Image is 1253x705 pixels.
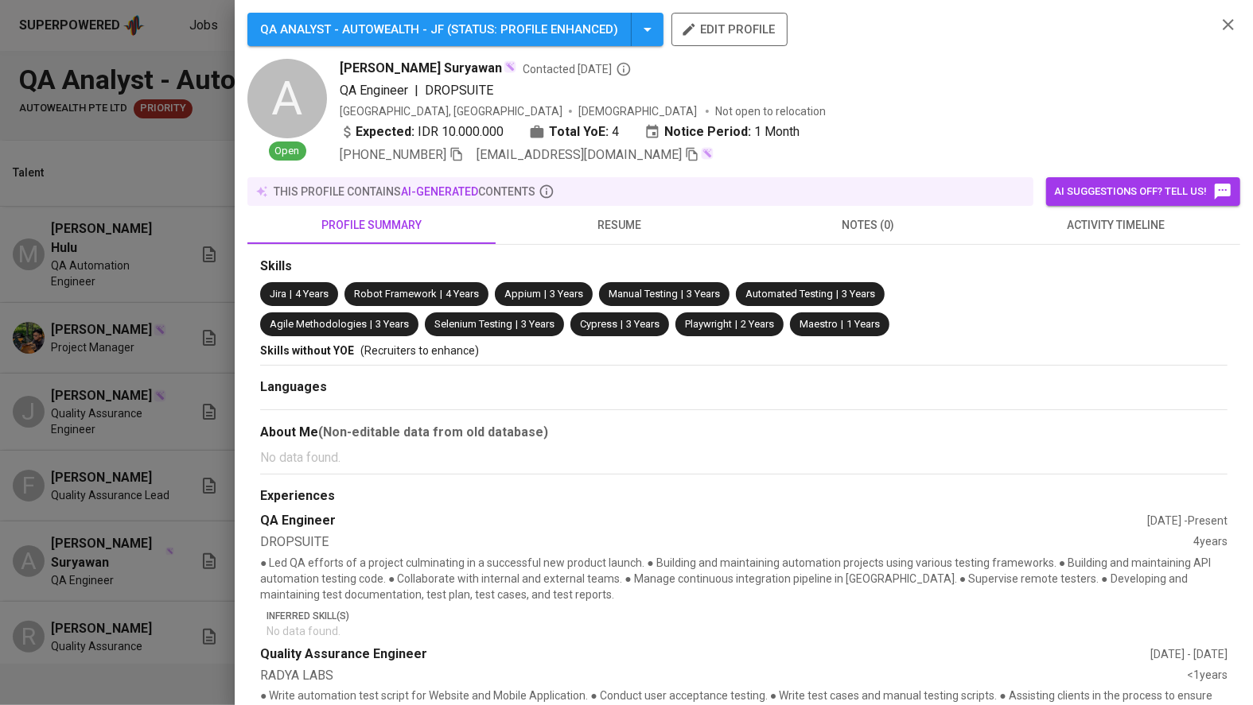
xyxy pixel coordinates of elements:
[257,215,486,235] span: profile summary
[267,623,1228,639] p: No data found.
[523,61,632,77] span: Contacted [DATE]
[401,185,478,198] span: AI-generated
[340,103,562,119] div: [GEOGRAPHIC_DATA], [GEOGRAPHIC_DATA]
[260,645,1150,664] div: Quality Assurance Engineer
[356,122,414,141] b: Expected:
[290,287,292,302] span: |
[1150,646,1228,662] div: [DATE] - [DATE]
[580,318,617,330] span: Cypress
[260,378,1228,397] div: Languages
[671,13,788,46] button: edit profile
[671,22,788,35] a: edit profile
[741,318,774,330] span: 2 Years
[505,215,734,235] span: resume
[842,288,875,300] span: 3 Years
[270,318,367,330] span: Agile Methodologies
[260,258,1228,276] div: Skills
[800,318,838,330] span: Maestro
[521,318,555,330] span: 3 Years
[260,22,444,37] span: QA ANALYST - AUTOWEALTH - JF
[260,533,1193,552] div: DROPSUITE
[516,317,518,332] span: |
[477,147,682,162] span: [EMAIL_ADDRESS][DOMAIN_NAME]
[612,122,619,141] span: 4
[376,318,409,330] span: 3 Years
[340,122,504,141] div: IDR 10.000.000
[340,147,446,162] span: [PHONE_NUMBER]
[1187,667,1228,685] div: <1 years
[260,344,354,357] span: Skills without YOE
[340,59,502,78] span: [PERSON_NAME] Suryawan
[1193,533,1228,552] div: 4 years
[753,215,983,235] span: notes (0)
[684,19,775,40] span: edit profile
[841,317,843,332] span: |
[846,318,880,330] span: 1 Years
[578,103,699,119] span: [DEMOGRAPHIC_DATA]
[260,512,1147,530] div: QA Engineer
[550,288,583,300] span: 3 Years
[267,609,1228,623] p: Inferred Skill(s)
[664,122,751,141] b: Notice Period:
[609,288,678,300] span: Manual Testing
[1054,182,1232,201] span: AI suggestions off? Tell us!
[701,147,714,160] img: magic_wand.svg
[1046,177,1240,206] button: AI suggestions off? Tell us!
[247,59,327,138] div: A
[360,344,479,357] span: (Recruiters to enhance)
[434,318,512,330] span: Selenium Testing
[446,288,479,300] span: 4 Years
[260,487,1228,506] div: Experiences
[260,448,1228,467] p: No data found.
[440,287,442,302] span: |
[681,287,683,302] span: |
[260,667,1187,685] div: RADYA LABS
[715,103,826,119] p: Not open to relocation
[274,184,535,199] p: this profile contains contents
[318,424,548,440] b: (Non-editable data from old database)
[270,288,286,300] span: Jira
[340,83,408,98] span: QA Engineer
[295,288,329,300] span: 4 Years
[269,144,306,159] span: Open
[354,288,437,300] span: Robot Framework
[626,318,660,330] span: 3 Years
[247,13,663,46] button: QA ANALYST - AUTOWEALTH - JF (STATUS: Profile Enhanced)
[260,555,1228,602] p: ● Led QA efforts of a project culminating in a successful new product launch. ● Building and main...
[616,61,632,77] svg: By Batam recruiter
[644,122,800,141] div: 1 Month
[1147,513,1228,529] div: [DATE] - Present
[504,60,516,73] img: magic_wand.svg
[735,317,737,332] span: |
[1002,215,1231,235] span: activity timeline
[447,22,618,37] span: ( STATUS : Profile Enhanced )
[621,317,623,332] span: |
[745,288,833,300] span: Automated Testing
[414,81,418,100] span: |
[504,288,541,300] span: Appium
[549,122,609,141] b: Total YoE:
[370,317,372,332] span: |
[544,287,547,302] span: |
[687,288,720,300] span: 3 Years
[260,423,1228,442] div: About Me
[425,83,493,98] span: DROPSUITE
[685,318,732,330] span: Playwright
[836,287,839,302] span: |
